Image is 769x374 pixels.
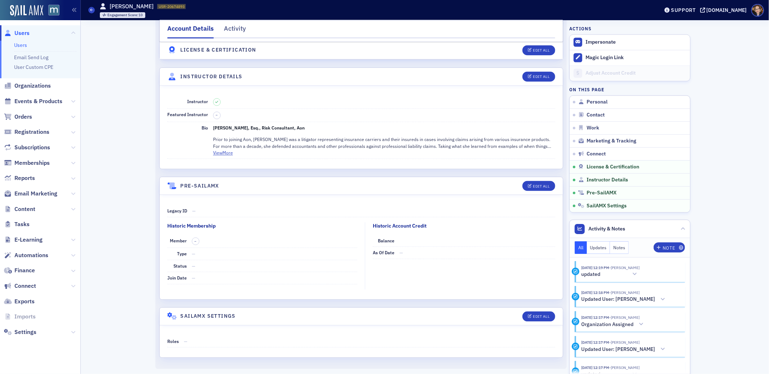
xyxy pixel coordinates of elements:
[167,275,187,281] span: Join Date
[4,328,36,336] a: Settings
[192,208,196,214] span: —
[654,242,685,252] button: Note
[4,174,35,182] a: Reports
[589,225,626,233] span: Activity & Notes
[522,311,555,321] button: Edit All
[575,241,587,254] button: All
[570,50,690,65] button: Magic Login Link
[14,205,35,213] span: Content
[167,208,187,214] span: Legacy ID
[192,275,195,281] span: —
[582,271,601,278] h5: updated
[107,13,139,17] span: Engagement Score :
[572,268,579,275] div: Update
[10,5,43,17] img: SailAMX
[14,97,62,105] span: Events & Products
[700,8,750,13] button: [DOMAIN_NAME]
[399,250,403,255] span: —
[173,263,187,269] span: Status
[610,315,640,320] span: Emily Trott
[4,251,48,259] a: Automations
[192,263,195,269] span: —
[4,29,30,37] a: Users
[181,47,256,54] h4: License & Certification
[224,24,246,37] div: Activity
[14,64,53,70] a: User Custom CPE
[533,184,550,188] div: Edit All
[587,164,640,170] span: License & Certification
[373,250,394,255] span: As of Date
[751,4,764,17] span: Profile
[4,190,57,198] a: Email Marketing
[14,42,27,48] a: Users
[43,5,59,17] a: View Homepage
[192,251,195,256] span: —
[610,265,640,270] span: Emily Trott
[587,190,617,196] span: Pre-SailAMX
[587,151,606,157] span: Connect
[181,182,219,190] h4: Pre-SailAMX
[14,328,36,336] span: Settings
[587,99,608,105] span: Personal
[378,238,394,243] span: Balance
[522,181,555,191] button: Edit All
[610,340,640,345] span: Emily Trott
[14,174,35,182] span: Reports
[610,365,640,370] span: Emily Trott
[582,321,646,328] button: Organization Assigned
[181,73,243,80] h4: Instructor Details
[107,13,143,17] div: 10
[4,313,36,321] a: Imports
[582,321,634,328] h5: Organization Assigned
[4,236,43,244] a: E-Learning
[181,312,236,320] h4: SailAMX Settings
[4,282,36,290] a: Connect
[587,112,605,118] span: Contact
[14,251,48,259] span: Automations
[14,82,51,90] span: Organizations
[213,136,555,149] p: Prior to joining Aon, [PERSON_NAME] was a litigator representing insurance carriers and their ins...
[14,220,30,228] span: Tasks
[4,205,35,213] a: Content
[4,97,62,105] a: Events & Products
[14,113,32,121] span: Orders
[48,5,59,16] img: SailAMX
[522,45,555,56] button: Edit All
[167,338,179,344] span: Roles
[587,138,637,144] span: Marketing & Tracking
[671,7,696,13] div: Support
[587,241,610,254] button: Updates
[533,314,550,318] div: Edit All
[582,296,655,303] h5: Updated User: [PERSON_NAME]
[582,346,668,353] button: Updated User: [PERSON_NAME]
[582,296,668,303] button: Updated User: [PERSON_NAME]
[582,315,610,320] time: 9/20/2024 12:17 PM
[570,65,690,81] a: Adjust Account Credit
[582,346,655,353] h5: Updated User: [PERSON_NAME]
[4,82,51,90] a: Organizations
[14,298,35,305] span: Exports
[14,282,36,290] span: Connect
[663,246,675,250] div: Note
[572,343,579,350] div: Activity
[587,125,600,131] span: Work
[587,203,627,209] span: SailAMX Settings
[373,222,427,230] div: Historic Account Credit
[213,149,233,156] button: ViewMore
[167,222,216,230] div: Historic Membership
[187,98,208,104] span: Instructor
[213,125,305,131] strong: [PERSON_NAME], Esq., Risk Consultant, Aon
[522,71,555,82] button: Edit All
[569,25,592,32] h4: Actions
[184,338,187,344] span: —
[110,3,154,10] h1: [PERSON_NAME]
[569,86,690,93] h4: On this page
[14,190,57,198] span: Email Marketing
[194,239,196,244] span: –
[533,75,550,79] div: Edit All
[582,290,610,295] time: 9/20/2024 12:18 PM
[582,365,610,370] time: 9/20/2024 12:17 PM
[587,177,628,183] span: Instructor Details
[170,238,187,243] span: Member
